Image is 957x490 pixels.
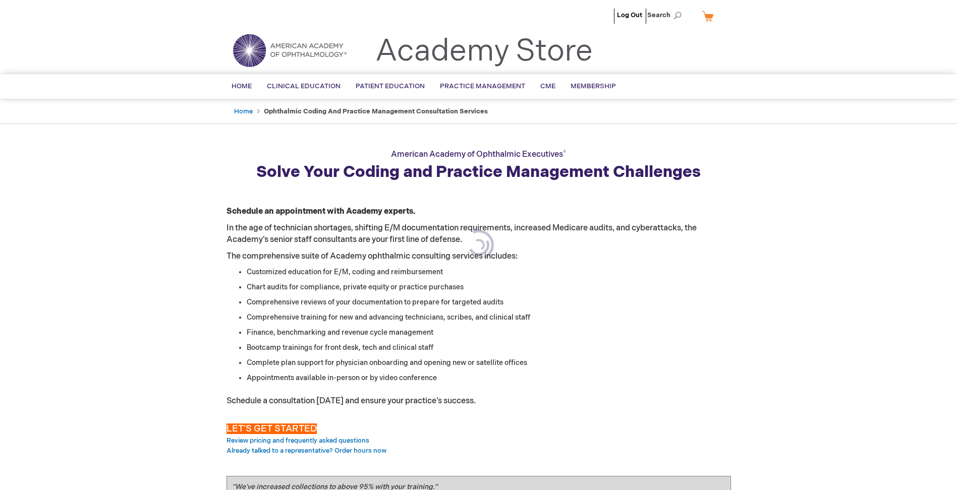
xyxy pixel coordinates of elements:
[563,149,566,156] sup: ®
[540,82,555,90] span: CME
[227,223,697,244] span: In the age of technician shortages, shifting E/M documentation requirements, increased Medicare a...
[247,313,731,323] li: Comprehensive training for new and advancing technicians, scribes, and clinical staff
[440,82,525,90] span: Practice Management
[247,358,731,368] li: Complete plan support for physician onboarding and opening new or satellite offices
[232,82,252,90] span: Home
[647,5,686,25] span: Search
[227,252,518,261] span: The comprehensive suite of Academy ophthalmic consulting services includes:
[247,267,731,277] li: Customized education for E/M, coding and reimbursement
[256,162,701,182] strong: Solve Your Coding and Practice Management Challenges
[375,33,593,70] a: Academy Store
[247,297,731,308] li: Comprehensive reviews of your documentation to prepare for targeted audits
[227,425,317,434] a: LET'S GET STARTED
[227,396,476,406] span: Schedule a consultation [DATE] and ensure your practice's success.
[571,82,616,90] span: Membership
[227,423,317,434] span: LET'S GET STARTED
[356,82,425,90] span: Patient Education
[227,437,369,445] a: Review pricing and frequently asked questions
[227,207,416,216] strong: Schedule an appointment with Academy experts.
[264,107,488,115] strong: Ophthalmic Coding and Practice Management Consultation Services
[247,282,731,292] li: Chart audits for compliance, private equity or practice purchases
[267,82,341,90] span: Clinical Education
[247,373,731,383] li: Appointments available in-person or by video conference
[391,150,566,159] span: American Academy of Ophthalmic Executives
[617,11,642,19] a: Log Out
[234,107,253,115] a: Home
[227,447,386,455] a: Already talked to a representative? Order hours now
[247,328,731,338] li: Finance, benchmarking and revenue cycle management
[247,343,731,353] li: Bootcamp trainings for front desk, tech and clinical staff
